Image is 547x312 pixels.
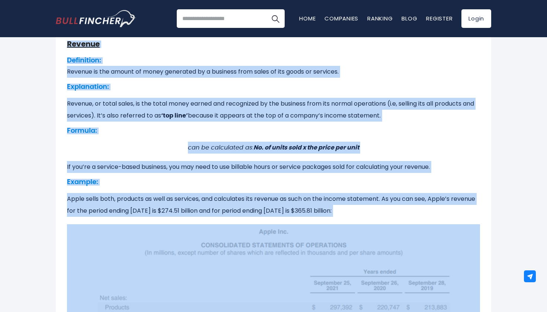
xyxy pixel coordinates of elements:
strong: No. of units sold x the price per unit [253,145,359,151]
p: Revenue, or total sales, is the total money earned and recognized by the business from its normal... [67,98,480,122]
a: Login [461,9,491,28]
p: If you’re a service-based business, you may need to use billable hours or service packages sold f... [67,161,480,173]
a: Register [426,15,452,22]
h3: Explanation: [67,84,480,90]
p: Apple sells both, products as well as services, and calculates its revenue as such on the income ... [67,193,480,217]
h2: Revenue [67,41,480,48]
a: Home [299,15,316,22]
h3: Example: [67,179,480,186]
a: Blog [402,15,417,22]
a: Go to homepage [56,10,136,27]
strong: ‘top line’ [161,113,188,119]
p: Revenue is the amount of money generated by a business from sales of its goods or services. [67,66,480,78]
button: Search [266,9,285,28]
a: Companies [324,15,358,22]
h3: Formula: [67,128,480,134]
h3: Definition: [67,57,480,64]
img: Bullfincher logo [56,10,136,27]
a: Ranking [367,15,393,22]
i: can be calculated as: [188,145,359,151]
